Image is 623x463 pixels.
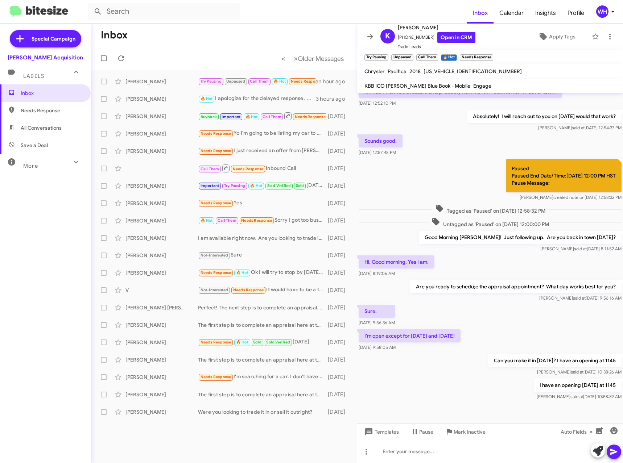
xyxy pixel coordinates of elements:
[572,125,585,130] span: said at
[125,234,198,242] div: [PERSON_NAME]
[529,3,562,24] a: Insights
[198,251,326,259] div: Sure
[534,379,622,392] p: I have an opening [DATE] at 1145
[277,51,348,66] nav: Page navigation example
[537,369,622,375] span: [PERSON_NAME] [DATE] 10:38:26 AM
[23,73,44,79] span: Labels
[125,374,198,381] div: [PERSON_NAME]
[201,201,231,205] span: Needs Response
[8,54,83,61] div: [PERSON_NAME] Acquisition
[201,218,213,223] span: 🔥 Hot
[364,54,388,61] small: Try Pausing
[540,246,622,251] span: [PERSON_NAME] [DATE] 8:11:52 AM
[326,165,351,172] div: [DATE]
[201,340,231,345] span: Needs Response
[125,269,198,276] div: [PERSON_NAME]
[326,269,351,276] div: [DATE]
[198,373,326,381] div: I'm searching for a car. I don't have one to sell. Thanks for your inquiry
[359,320,395,325] span: [DATE] 9:56:36 AM
[222,114,240,119] span: Important
[467,3,494,24] a: Inbox
[326,287,351,294] div: [DATE]
[198,147,326,155] div: I just received an offer from [PERSON_NAME]. We are going over details. If we agree on the #'s I ...
[562,3,590,24] a: Profile
[590,5,615,18] button: WH
[198,268,326,277] div: Ok I will try to stop by [DATE]. Do to work I will not be able to make it before then
[473,83,491,89] span: Engage
[125,391,198,398] div: [PERSON_NAME]
[359,271,395,276] span: [DATE] 8:19:06 AM
[125,408,198,416] div: [PERSON_NAME]
[398,23,475,32] span: [PERSON_NAME]
[326,130,351,137] div: [DATE]
[125,217,198,224] div: [PERSON_NAME]
[198,234,326,242] div: I am available right now. Are you looking to trade it in or sell it outright?
[21,89,82,97] span: Inbox
[201,131,231,136] span: Needs Response
[201,253,228,258] span: Not-Interested
[573,295,586,301] span: said at
[201,79,222,84] span: Try Pausing
[125,339,198,346] div: [PERSON_NAME]
[291,79,322,84] span: Needs Response
[539,295,622,301] span: [PERSON_NAME] [DATE] 9:56:16 AM
[467,110,622,123] p: Absolutely! I will reach out to you on [DATE] would that work?
[364,83,470,89] span: KBB ICO [PERSON_NAME] Blue Book - Mobile
[538,125,622,130] span: [PERSON_NAME] [DATE] 12:54:37 PM
[267,183,291,188] span: Sold Verified
[364,68,385,75] span: Chrysler
[419,231,622,244] p: Good Morning [PERSON_NAME]! Just following up. Are you back in town [DATE]?
[198,182,326,190] div: [DATE] works for me. I will see you then.
[488,354,622,367] p: Can you make it in [DATE]? I have an opening at 1145
[296,183,304,188] span: Sold
[21,107,82,114] span: Needs Response
[125,147,198,155] div: [PERSON_NAME]
[241,218,272,223] span: Needs Response
[226,79,245,84] span: Unpaused
[410,280,622,293] p: Are you ready to schedu;e the appraisal appointment? What day works best for you?
[359,100,396,106] span: [DATE] 12:52:10 PM
[298,55,344,63] span: Older Messages
[359,134,403,147] p: Sounds good.
[357,425,405,438] button: Templates
[201,167,219,171] span: Call Them
[10,30,81,47] a: Special Campaign
[236,340,248,345] span: 🔥 Hot
[198,112,326,121] div: Inbound Call
[201,149,231,153] span: Needs Response
[537,394,622,399] span: [PERSON_NAME] [DATE] 10:58:39 AM
[294,54,298,63] span: »
[295,114,326,119] span: Needs Response
[326,147,351,155] div: [DATE]
[201,375,231,379] span: Needs Response
[233,167,264,171] span: Needs Response
[326,408,351,416] div: [DATE]
[125,356,198,363] div: [PERSON_NAME]
[454,425,486,438] span: Mark Inactive
[273,79,286,84] span: 🔥 Hot
[125,113,198,120] div: [PERSON_NAME]
[326,217,351,224] div: [DATE]
[125,252,198,259] div: [PERSON_NAME]
[289,51,348,66] button: Next
[326,252,351,259] div: [DATE]
[326,304,351,311] div: [DATE]
[88,3,240,20] input: Search
[201,114,217,119] span: Buyback
[198,338,326,346] div: [DATE]
[125,304,198,311] div: [PERSON_NAME] [PERSON_NAME]
[520,195,622,200] span: [PERSON_NAME] [DATE] 12:58:32 PM
[398,43,475,50] span: Trade Leads
[405,425,439,438] button: Pause
[198,286,326,294] div: It would have to be a truly generous offer for me to even consider
[359,305,395,318] p: Sure.
[385,30,390,42] span: K
[198,321,326,329] div: The first step is to complete an appraisal here at the dealership. Once we complete an inspection...
[553,195,585,200] span: created note on
[125,321,198,329] div: [PERSON_NAME]
[250,183,262,188] span: 🔥 Hot
[571,369,583,375] span: said at
[198,356,326,363] div: The first step is to complete an appraisal here at the dealership. Once we complete an inspection...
